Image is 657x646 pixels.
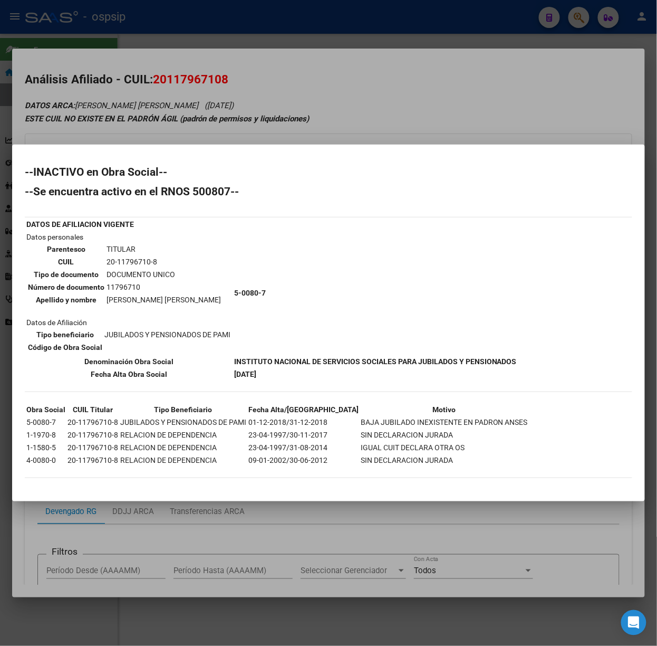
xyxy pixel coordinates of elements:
th: Apellido y nombre [27,294,105,306]
td: 20-11796710-8 [67,442,119,453]
th: Tipo de documento [27,269,105,280]
th: CUIL Titular [67,404,119,415]
th: Fecha Alta/[GEOGRAPHIC_DATA] [248,404,359,415]
td: RELACION DE DEPENDENCIA [120,442,247,453]
th: Tipo Beneficiario [120,404,247,415]
td: SIN DECLARACION JURADA [360,454,528,466]
td: SIN DECLARACION JURADA [360,429,528,441]
b: INSTITUTO NACIONAL DE SERVICIOS SOCIALES PARA JUBILADOS Y PENSIONADOS [234,357,517,366]
td: Datos personales Datos de Afiliación [26,231,233,355]
td: 01-12-2018/31-12-2018 [248,416,359,428]
th: Número de documento [27,281,105,293]
td: 1-1970-8 [26,429,66,441]
td: 11796710 [106,281,221,293]
b: 5-0080-7 [234,289,266,297]
h2: --INACTIVO en Obra Social-- [25,167,632,177]
td: 23-04-1997/30-11-2017 [248,429,359,441]
td: IGUAL CUIT DECLARA OTRA OS [360,442,528,453]
th: Motivo [360,404,528,415]
b: DATOS DE AFILIACION VIGENTE [26,220,134,229]
td: JUBILADOS Y PENSIONADOS DE PAMI [120,416,247,428]
h2: --Se encuentra activo en el RNOS 500807-- [25,186,632,197]
td: TITULAR [106,243,221,255]
th: Obra Social [26,404,66,415]
th: Denominación Obra Social [26,356,233,367]
td: 23-04-1997/31-08-2014 [248,442,359,453]
td: BAJA JUBILADO INEXISTENTE EN PADRON ANSES [360,416,528,428]
td: 5-0080-7 [26,416,66,428]
th: Código de Obra Social [27,341,103,353]
td: RELACION DE DEPENDENCIA [120,454,247,466]
td: JUBILADOS Y PENSIONADOS DE PAMI [104,329,231,340]
div: Open Intercom Messenger [621,610,646,635]
td: 20-11796710-8 [67,429,119,441]
td: [PERSON_NAME] [PERSON_NAME] [106,294,221,306]
td: RELACION DE DEPENDENCIA [120,429,247,441]
td: 20-11796710-8 [67,454,119,466]
td: DOCUMENTO UNICO [106,269,221,280]
b: [DATE] [234,370,256,378]
td: 4-0080-0 [26,454,66,466]
th: CUIL [27,256,105,268]
td: 1-1580-5 [26,442,66,453]
td: 09-01-2002/30-06-2012 [248,454,359,466]
td: 20-11796710-8 [106,256,221,268]
th: Fecha Alta Obra Social [26,368,233,380]
td: 20-11796710-8 [67,416,119,428]
th: Parentesco [27,243,105,255]
th: Tipo beneficiario [27,329,103,340]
